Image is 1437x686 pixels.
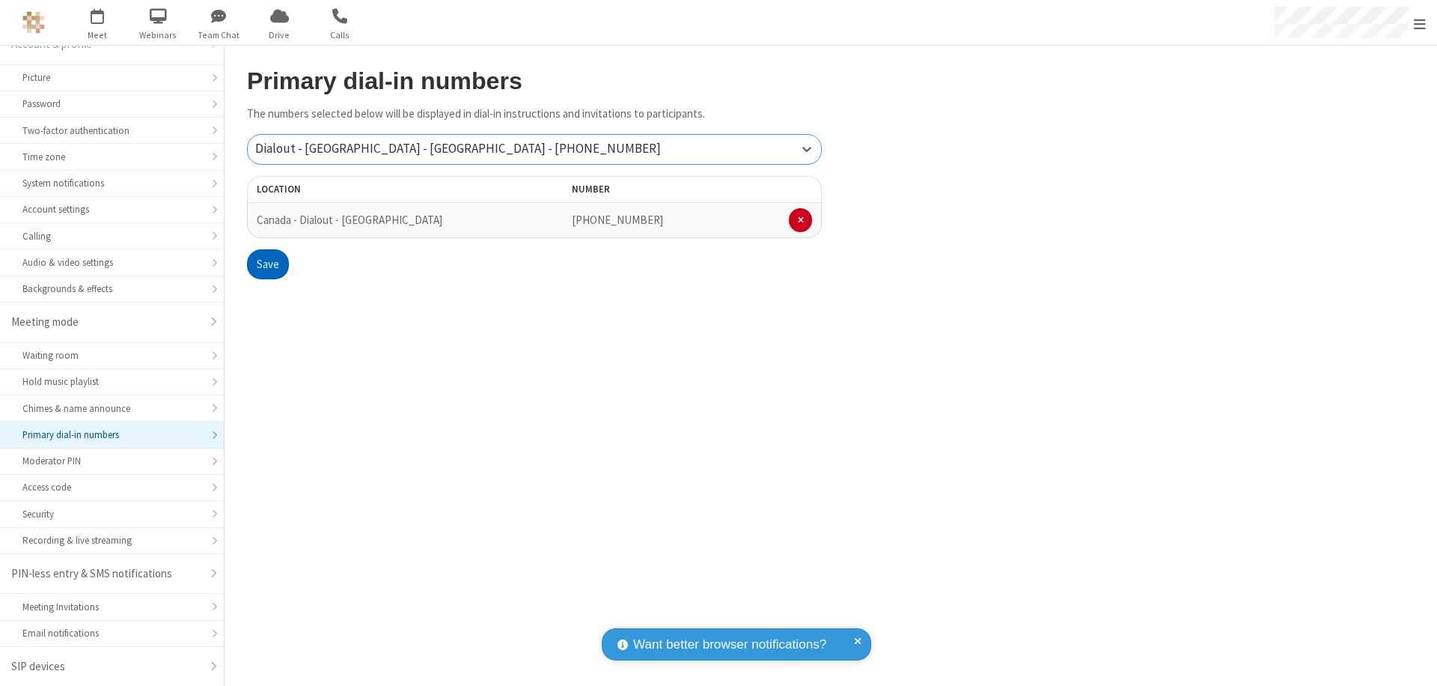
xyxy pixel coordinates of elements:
div: Account settings [22,202,201,216]
div: Backgrounds & effects [22,282,201,296]
td: Canada - Dialout - [GEOGRAPHIC_DATA] [247,203,477,238]
div: Security [22,507,201,521]
div: Calling [22,229,201,243]
img: QA Selenium DO NOT DELETE OR CHANGE [22,11,45,34]
div: Hold music playlist [22,374,201,389]
div: Primary dial-in numbers [22,428,201,442]
p: The numbers selected below will be displayed in dial-in instructions and invitations to participa... [247,106,822,123]
th: Location [247,176,477,203]
span: Team Chat [191,28,247,42]
span: Want better browser notifications? [633,635,826,655]
div: Chimes & name announce [22,401,201,416]
div: Recording & live streaming [22,533,201,547]
div: Time zone [22,150,201,164]
span: Dialout - [GEOGRAPHIC_DATA] - [GEOGRAPHIC_DATA] - [PHONE_NUMBER] [255,140,661,157]
span: Meet [70,28,126,42]
th: Number [563,176,822,203]
div: Moderator PIN [22,454,201,468]
div: Two-factor authentication [22,124,201,138]
button: Save [247,249,289,279]
div: Access code [22,480,201,494]
div: Audio & video settings [22,255,201,270]
div: Meeting mode [11,314,201,331]
div: Picture [22,70,201,85]
h2: Primary dial-in numbers [247,68,822,94]
span: Webinars [130,28,186,42]
div: System notifications [22,176,201,190]
iframe: Chat [1400,647,1426,676]
span: Calls [312,28,368,42]
div: Email notifications [22,626,201,640]
span: Drive [251,28,308,42]
div: Waiting room [22,348,201,362]
div: PIN-less entry & SMS notifications [11,565,201,583]
span: [PHONE_NUMBER] [572,213,663,227]
div: Password [22,97,201,111]
div: SIP devices [11,658,201,676]
div: Meeting Invitations [22,600,201,614]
